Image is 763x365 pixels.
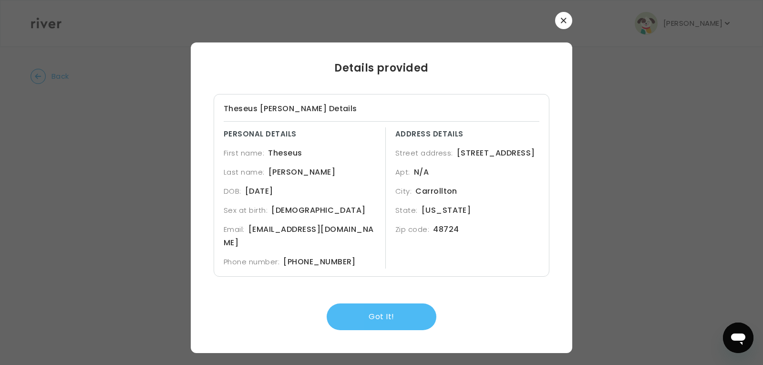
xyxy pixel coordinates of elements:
span: [DEMOGRAPHIC_DATA] [271,205,366,216]
span: [US_STATE] [422,205,471,216]
div: City: [395,185,539,198]
div: DOB: [224,185,378,198]
span: [DATE] [245,186,273,197]
div: Email: [224,223,378,250]
div: Zip code: [395,223,539,236]
div: Apt: [395,166,539,179]
span: [STREET_ADDRESS] [457,147,535,158]
button: Got It! [327,303,436,330]
span: [EMAIL_ADDRESS][DOMAIN_NAME] [224,224,374,248]
iframe: Button to launch messaging window [723,323,753,353]
button: Theseus [PERSON_NAME] Details [224,102,539,115]
div: Phone number: [224,255,378,269]
h2: Theseus [PERSON_NAME] Details [224,102,357,115]
div: First name: [224,146,378,160]
span: [PERSON_NAME] [268,167,335,177]
span: [PHONE_NUMBER] [283,256,356,267]
h3: ADDRESS DETAILS [395,127,539,141]
span: N/A [414,167,429,177]
div: Sex at birth: [224,204,378,217]
span: Carrollton [415,186,457,197]
div: State: [395,204,539,217]
h3: PERSONAL DETAILS [224,127,378,141]
span: Theseus [268,147,302,158]
div: Last name: [224,166,378,179]
h3: Details provided [334,62,429,75]
span: 48724 [433,224,459,235]
div: Street address: [395,146,539,160]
